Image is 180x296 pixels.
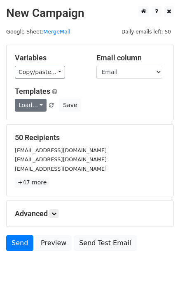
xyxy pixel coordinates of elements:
[15,177,49,188] a: +47 more
[6,29,70,35] small: Google Sheet:
[35,235,72,251] a: Preview
[15,209,165,218] h5: Advanced
[15,53,84,62] h5: Variables
[15,87,50,95] a: Templates
[15,147,107,153] small: [EMAIL_ADDRESS][DOMAIN_NAME]
[119,29,174,35] a: Daily emails left: 50
[139,256,180,296] iframe: Chat Widget
[15,166,107,172] small: [EMAIL_ADDRESS][DOMAIN_NAME]
[59,99,81,112] button: Save
[15,99,47,112] a: Load...
[119,27,174,36] span: Daily emails left: 50
[43,29,70,35] a: MergeMail
[96,53,166,62] h5: Email column
[15,133,165,142] h5: 50 Recipients
[15,66,65,79] a: Copy/paste...
[15,156,107,162] small: [EMAIL_ADDRESS][DOMAIN_NAME]
[6,235,33,251] a: Send
[6,6,174,20] h2: New Campaign
[74,235,136,251] a: Send Test Email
